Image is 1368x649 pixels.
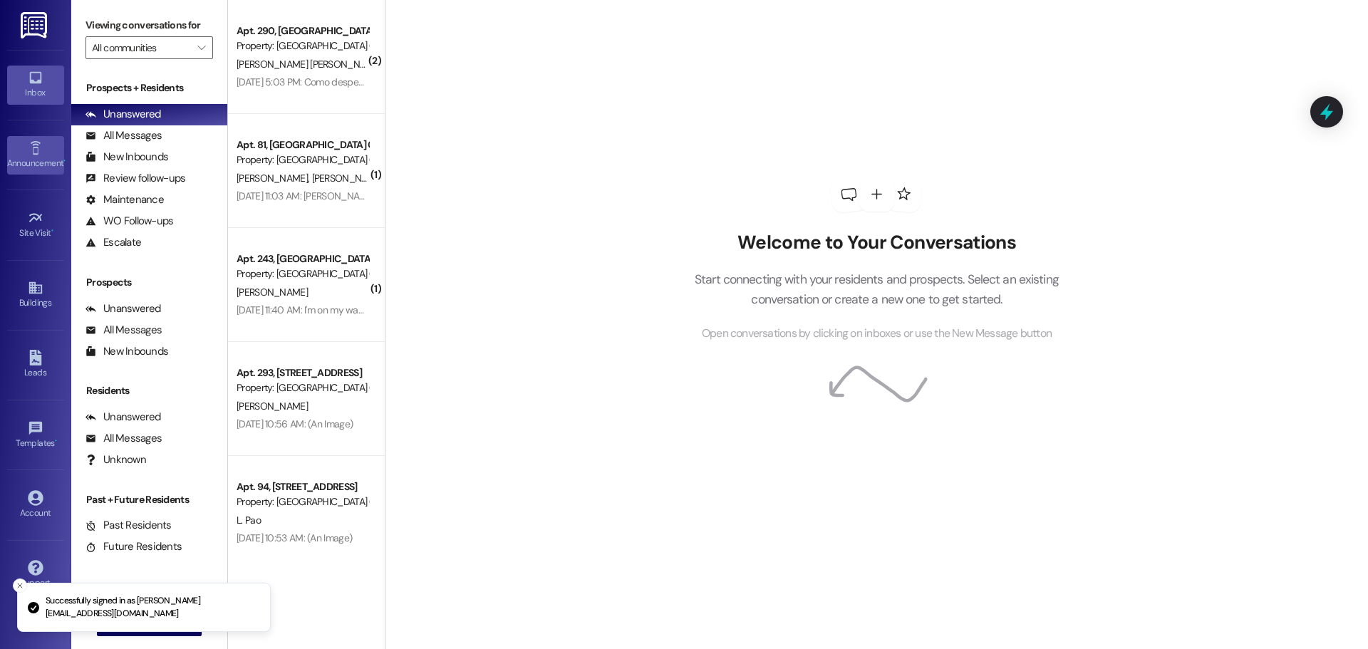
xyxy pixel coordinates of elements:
[7,346,64,384] a: Leads
[237,24,368,38] div: Apt. 290, [GEOGRAPHIC_DATA] M
[237,400,308,412] span: [PERSON_NAME]
[237,286,308,298] span: [PERSON_NAME]
[92,36,190,59] input: All communities
[237,137,368,152] div: Apt. 81, [GEOGRAPHIC_DATA] C
[85,518,172,533] div: Past Residents
[237,494,368,509] div: Property: [GEOGRAPHIC_DATA] (4024)
[85,344,168,359] div: New Inbounds
[237,514,261,526] span: L. Pao
[85,235,141,250] div: Escalate
[55,436,57,446] span: •
[237,531,352,544] div: [DATE] 10:53 AM: (An Image)
[85,14,213,36] label: Viewing conversations for
[7,486,64,524] a: Account
[237,417,353,430] div: [DATE] 10:56 AM: (An Image)
[85,150,168,165] div: New Inbounds
[237,365,368,380] div: Apt. 293, [STREET_ADDRESS]
[85,128,162,143] div: All Messages
[85,214,173,229] div: WO Follow-ups
[311,172,387,185] span: [PERSON_NAME]
[237,189,767,202] div: [DATE] 11:03 AM: [PERSON_NAME] bread, nooner Cheerios,can chicken, and no sweet potatoes and no p...
[237,172,312,185] span: [PERSON_NAME]
[237,38,368,53] div: Property: [GEOGRAPHIC_DATA] (4024)
[197,42,205,53] i: 
[85,410,161,425] div: Unanswered
[237,266,368,281] div: Property: [GEOGRAPHIC_DATA] (4024)
[85,431,162,446] div: All Messages
[21,12,50,38] img: ResiDesk Logo
[237,303,404,316] div: [DATE] 11:40 AM: I'm on my way right now
[7,276,64,314] a: Buildings
[71,81,227,95] div: Prospects + Residents
[71,492,227,507] div: Past + Future Residents
[673,232,1080,254] h2: Welcome to Your Conversations
[702,325,1052,343] span: Open conversations by clicking on inboxes or use the New Message button
[7,556,64,594] a: Support
[85,323,162,338] div: All Messages
[237,479,368,494] div: Apt. 94, [STREET_ADDRESS]
[63,156,66,166] span: •
[71,275,227,290] div: Prospects
[237,152,368,167] div: Property: [GEOGRAPHIC_DATA] (4024)
[7,66,64,104] a: Inbox
[85,452,146,467] div: Unknown
[51,226,53,236] span: •
[85,171,185,186] div: Review follow-ups
[85,539,182,554] div: Future Residents
[46,595,259,620] p: Successfully signed in as [PERSON_NAME][EMAIL_ADDRESS][DOMAIN_NAME]
[7,206,64,244] a: Site Visit •
[7,416,64,455] a: Templates •
[85,301,161,316] div: Unanswered
[237,58,385,71] span: [PERSON_NAME] [PERSON_NAME]
[237,380,368,395] div: Property: [GEOGRAPHIC_DATA] (4024)
[85,107,161,122] div: Unanswered
[71,383,227,398] div: Residents
[237,76,425,88] div: [DATE] 5:03 PM: Como despensa no entiendo
[237,251,368,266] div: Apt. 243, [GEOGRAPHIC_DATA] J
[13,578,27,593] button: Close toast
[85,192,164,207] div: Maintenance
[673,269,1080,310] p: Start connecting with your residents and prospects. Select an existing conversation or create a n...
